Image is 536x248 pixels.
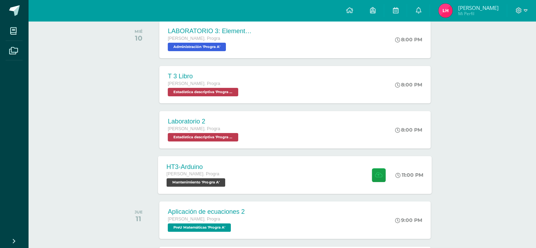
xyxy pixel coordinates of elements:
div: 11:00 PM [396,172,424,178]
span: Mantenimiento 'Progra A' [167,178,226,187]
span: [PERSON_NAME]. Progra [167,171,220,176]
div: Aplicación de ecuaciones 2 [168,208,245,216]
span: [PERSON_NAME] [458,4,498,11]
div: 11 [135,214,143,223]
div: 8:00 PM [395,81,422,88]
div: LABORATORIO 3: Elementos del emprenmdimiento. [168,28,252,35]
div: MIÉ [135,29,143,34]
div: Laboratorio 2 [168,118,240,125]
div: 10 [135,34,143,42]
span: Estadística descriptiva 'Progra A' [168,88,238,96]
span: [PERSON_NAME]. Progra [168,126,220,131]
div: 9:00 PM [395,217,422,223]
div: 8:00 PM [395,127,422,133]
span: [PERSON_NAME]. Progra [168,81,220,86]
img: d0dbf126e2d93b89629ca80448af7d1a.png [438,4,452,18]
span: Estadística descriptiva 'Progra A' [168,133,238,141]
div: HT3-Arduino [167,163,227,170]
span: [PERSON_NAME]. Progra [168,217,220,222]
div: T 3 Libro [168,73,240,80]
span: [PERSON_NAME]. Progra [168,36,220,41]
span: Administración 'Progra A' [168,43,226,51]
div: JUE [135,210,143,214]
span: Mi Perfil [458,11,498,17]
span: PreU Matemáticas 'Progra A' [168,223,231,232]
div: 8:00 PM [395,36,422,43]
